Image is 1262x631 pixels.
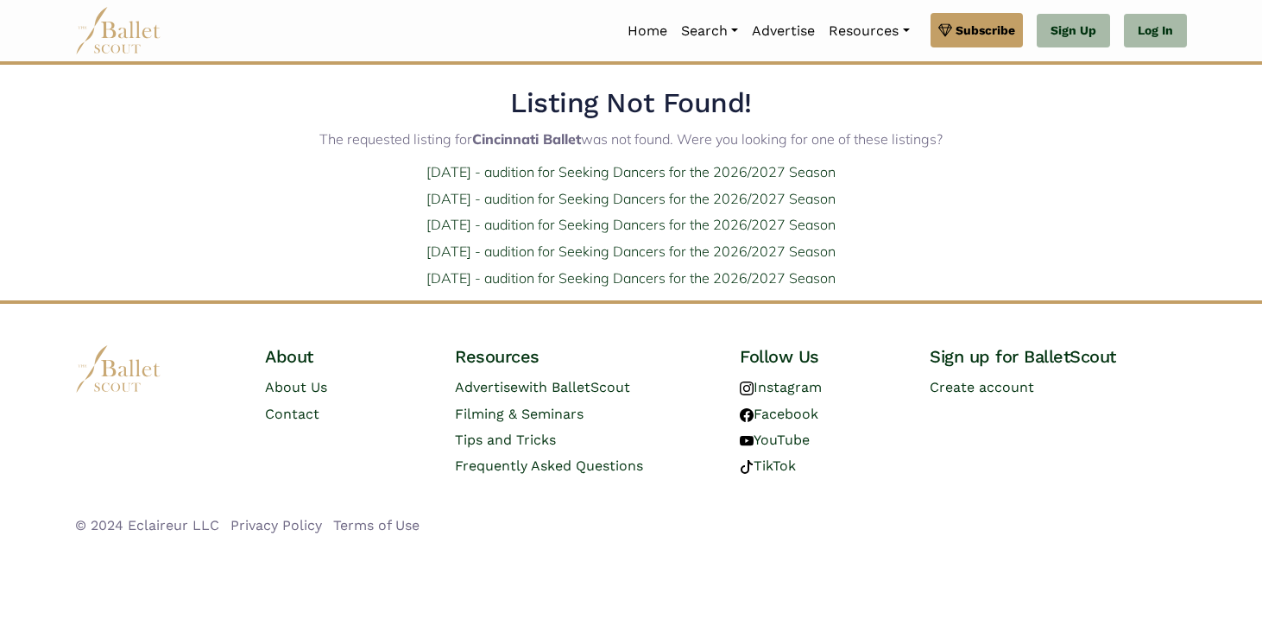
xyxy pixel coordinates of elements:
a: Tips and Tricks [455,432,556,448]
a: Advertisewith BalletScout [455,379,630,395]
li: © 2024 Eclaireur LLC [75,514,219,537]
span: Subscribe [956,21,1015,40]
h4: Resources [455,345,712,368]
a: [DATE] - audition for Seeking Dancers for the 2026/2027 Season [426,216,836,233]
a: Home [621,13,674,49]
img: tiktok logo [740,460,754,474]
a: [DATE] - audition for Seeking Dancers for the 2026/2027 Season [426,190,836,207]
a: Filming & Seminars [455,406,584,422]
a: Search [674,13,745,49]
a: TikTok [740,457,796,474]
a: Advertise [745,13,822,49]
a: Frequently Asked Questions [455,457,643,474]
h4: Sign up for BalletScout [930,345,1187,368]
a: Privacy Policy [230,517,322,533]
a: Facebook [740,406,818,422]
a: YouTube [740,432,810,448]
h4: Follow Us [740,345,902,368]
p: The requested listing for was not found. Were you looking for one of these listings? [61,129,1201,151]
img: logo [75,345,161,393]
a: [DATE] - audition for Seeking Dancers for the 2026/2027 Season [426,163,836,180]
a: Create account [930,379,1034,395]
span: with BalletScout [518,379,630,395]
a: Log In [1124,14,1187,48]
img: gem.svg [938,21,952,40]
a: Contact [265,406,319,422]
strong: Cincinnati Ballet [472,130,581,148]
a: About Us [265,379,327,395]
a: Subscribe [931,13,1023,47]
img: instagram logo [740,382,754,395]
img: facebook logo [740,408,754,422]
img: youtube logo [740,434,754,448]
a: [DATE] - audition for Seeking Dancers for the 2026/2027 Season [426,243,836,260]
a: Instagram [740,379,822,395]
a: Terms of Use [333,517,420,533]
h4: About [265,345,427,368]
h2: Listing Not Found! [75,85,1187,122]
a: Sign Up [1037,14,1110,48]
a: Resources [822,13,916,49]
a: [DATE] - audition for Seeking Dancers for the 2026/2027 Season [426,269,836,287]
